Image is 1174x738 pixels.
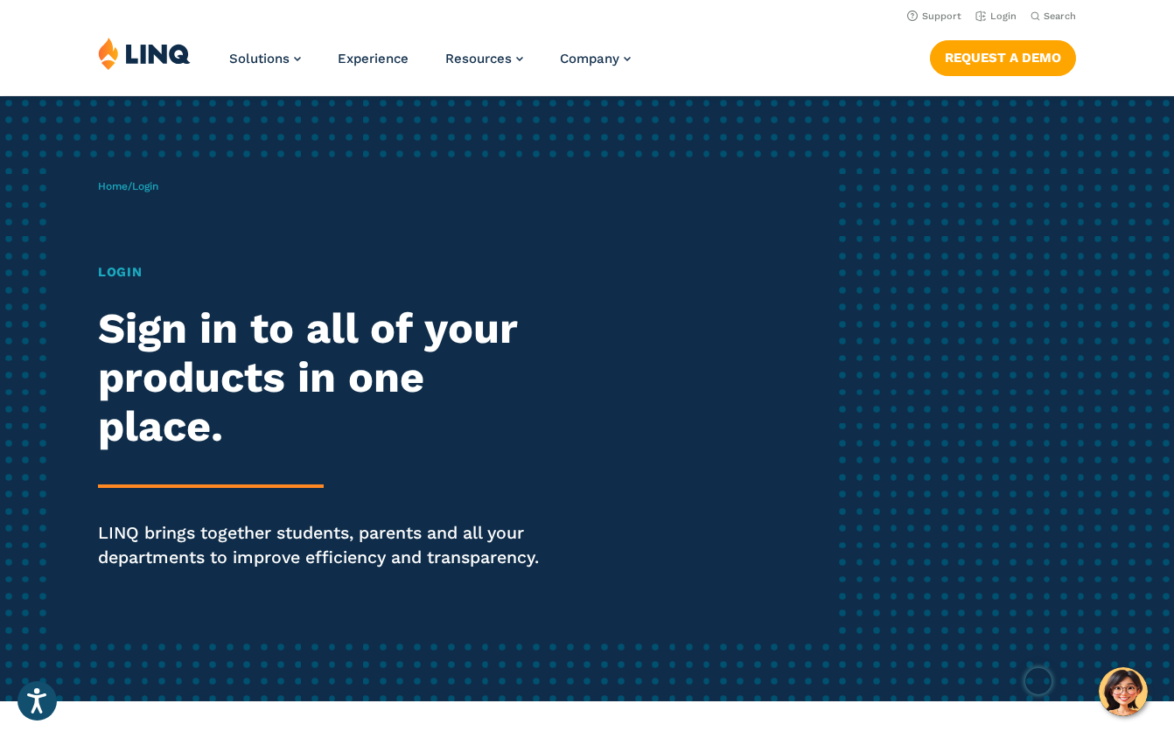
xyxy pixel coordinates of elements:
h2: Sign in to all of your products in one place. [98,304,550,450]
nav: Button Navigation [930,37,1076,75]
button: Open Search Bar [1031,10,1076,23]
a: Solutions [229,51,301,66]
span: Search [1044,10,1076,22]
a: Home [98,180,128,192]
a: Company [560,51,631,66]
p: LINQ brings together students, parents and all your departments to improve efficiency and transpa... [98,521,550,570]
span: Login [132,180,158,192]
span: Solutions [229,51,290,66]
span: / [98,180,158,192]
a: Request a Demo [930,40,1076,75]
a: Resources [445,51,523,66]
nav: Primary Navigation [229,37,631,94]
a: Support [907,10,961,22]
h1: Login [98,262,550,282]
img: LINQ | K‑12 Software [98,37,191,70]
span: Resources [445,51,512,66]
a: Experience [338,51,409,66]
span: Company [560,51,619,66]
button: Hello, have a question? Let’s chat. [1099,667,1148,716]
a: Login [975,10,1017,22]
